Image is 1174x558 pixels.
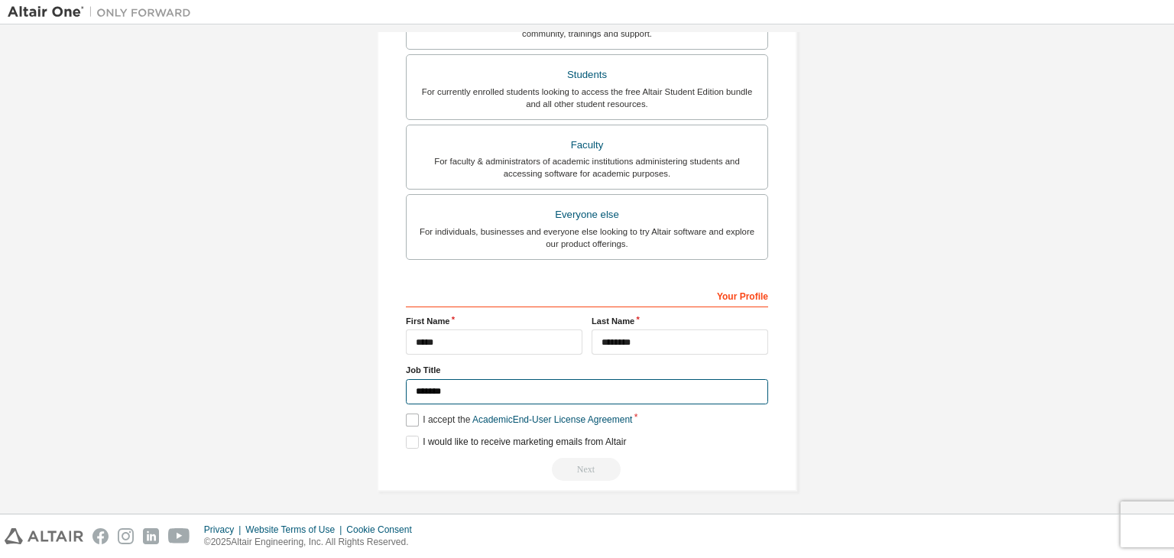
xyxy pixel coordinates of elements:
[472,414,632,425] a: Academic End-User License Agreement
[8,5,199,20] img: Altair One
[406,436,626,449] label: I would like to receive marketing emails from Altair
[416,225,758,250] div: For individuals, businesses and everyone else looking to try Altair software and explore our prod...
[143,528,159,544] img: linkedin.svg
[416,204,758,225] div: Everyone else
[346,524,420,536] div: Cookie Consent
[406,283,768,307] div: Your Profile
[245,524,346,536] div: Website Terms of Use
[416,135,758,156] div: Faculty
[406,458,768,481] div: Email already exists
[592,315,768,327] label: Last Name
[168,528,190,544] img: youtube.svg
[406,414,632,427] label: I accept the
[5,528,83,544] img: altair_logo.svg
[416,155,758,180] div: For faculty & administrators of academic institutions administering students and accessing softwa...
[416,86,758,110] div: For currently enrolled students looking to access the free Altair Student Edition bundle and all ...
[406,315,582,327] label: First Name
[92,528,109,544] img: facebook.svg
[406,364,768,376] label: Job Title
[416,64,758,86] div: Students
[204,524,245,536] div: Privacy
[204,536,421,549] p: © 2025 Altair Engineering, Inc. All Rights Reserved.
[118,528,134,544] img: instagram.svg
